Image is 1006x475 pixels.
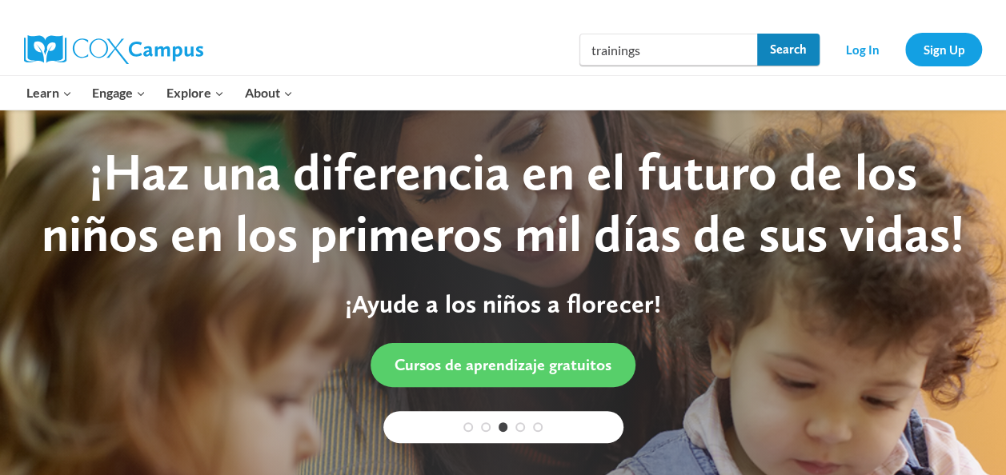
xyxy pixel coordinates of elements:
a: 1 [463,422,473,432]
a: 4 [515,422,525,432]
a: Log In [828,33,897,66]
a: 5 [533,422,543,432]
button: Child menu of Engage [82,76,157,110]
nav: Primary Navigation [16,76,303,110]
a: 2 [481,422,491,432]
p: ¡Ayude a los niños a florecer! [32,289,974,319]
img: Cox Campus [24,35,203,64]
button: Child menu of Explore [156,76,234,110]
div: ¡Haz una diferencia en el futuro de los niños en los primeros mil días de sus vidas! [32,142,974,265]
a: 3 [499,422,508,432]
input: Search [757,34,820,66]
nav: Secondary Navigation [828,33,982,66]
button: Child menu of About [234,76,303,110]
input: Search Cox Campus [579,34,820,66]
button: Child menu of Learn [16,76,82,110]
a: Sign Up [905,33,982,66]
a: Cursos de aprendizaje gratuitos [371,343,635,387]
span: Cursos de aprendizaje gratuitos [395,355,611,374]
